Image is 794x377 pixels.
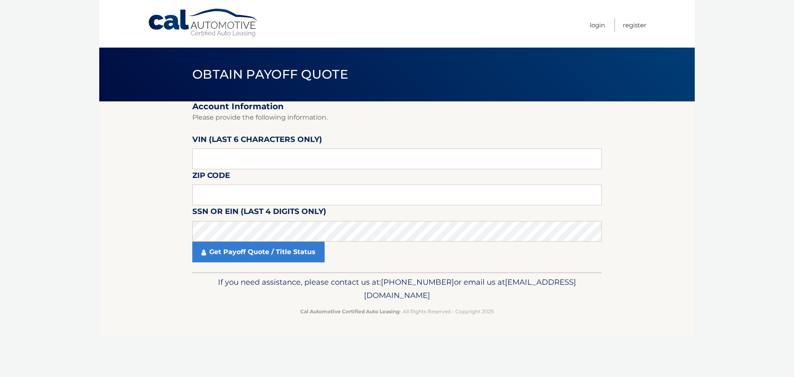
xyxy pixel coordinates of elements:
a: Login [590,18,605,32]
strong: Cal Automotive Certified Auto Leasing [300,308,399,315]
p: - All Rights Reserved - Copyright 2025 [198,307,596,316]
span: Obtain Payoff Quote [192,67,348,82]
h2: Account Information [192,101,602,112]
p: Please provide the following information. [192,112,602,123]
label: Zip Code [192,169,230,185]
a: Get Payoff Quote / Title Status [192,242,325,262]
p: If you need assistance, please contact us at: or email us at [198,276,596,302]
label: SSN or EIN (last 4 digits only) [192,205,326,221]
span: [PHONE_NUMBER] [381,277,454,287]
a: Cal Automotive [148,8,259,38]
a: Register [623,18,646,32]
label: VIN (last 6 characters only) [192,133,322,149]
